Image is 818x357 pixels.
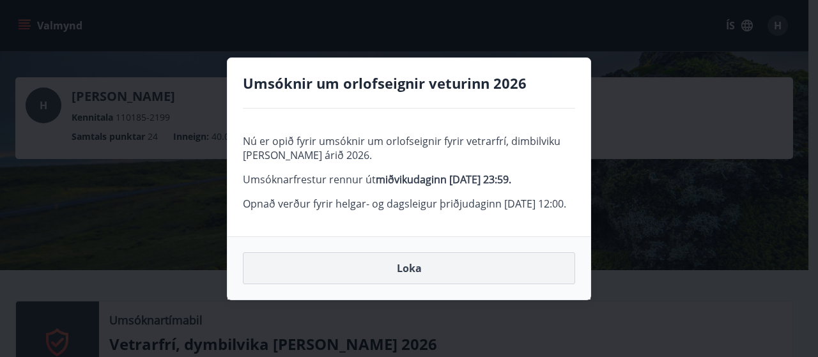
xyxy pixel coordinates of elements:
p: Opnað verður fyrir helgar- og dagsleigur þriðjudaginn [DATE] 12:00. [243,197,575,211]
h4: Umsóknir um orlofseignir veturinn 2026 [243,73,575,93]
p: Umsóknarfrestur rennur út [243,172,575,186]
button: Loka [243,252,575,284]
p: Nú er opið fyrir umsóknir um orlofseignir fyrir vetrarfrí, dimbilviku [PERSON_NAME] árið 2026. [243,134,575,162]
strong: miðvikudaginn [DATE] 23:59. [376,172,511,186]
